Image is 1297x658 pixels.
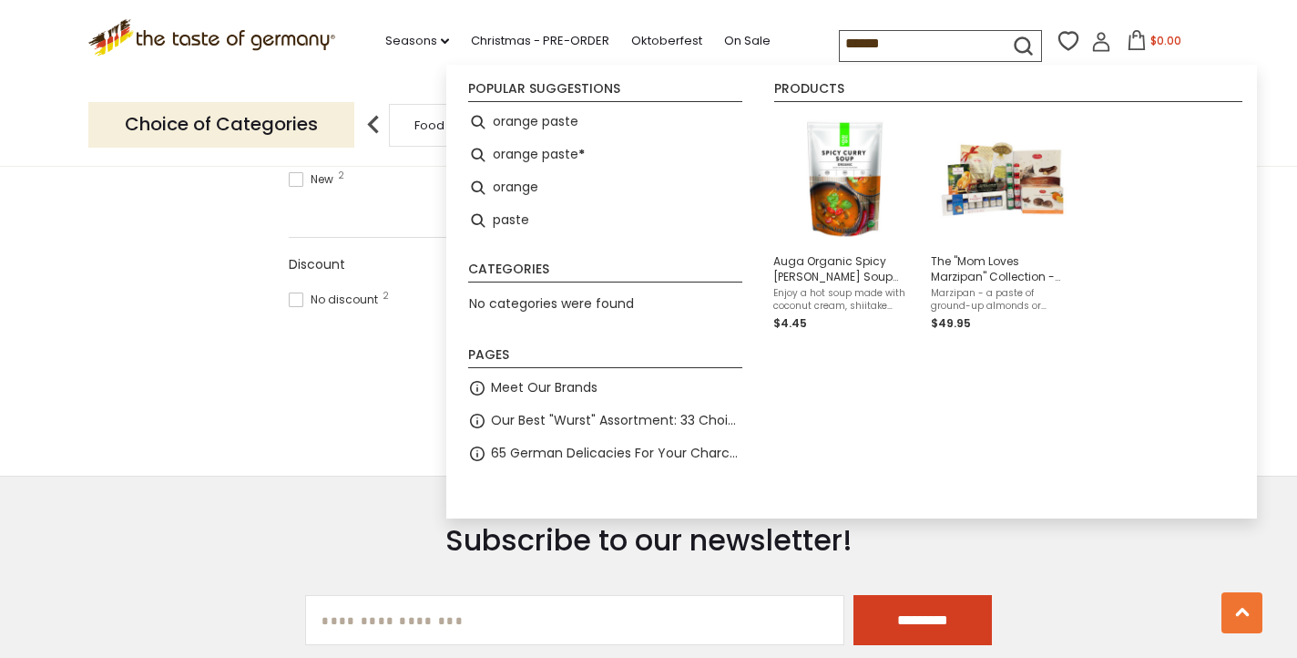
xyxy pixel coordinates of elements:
a: Auga Organic Spicy Curry Soup PouchAuga Organic Spicy [PERSON_NAME] Soup Pouch, 14.1 oz.Enjoy a h... [773,113,916,333]
li: orange [461,171,750,204]
img: previous arrow [355,107,392,143]
span: 2 [383,292,389,301]
li: Our Best "Wurst" Assortment: 33 Choices For The Grillabend [461,405,750,437]
a: Meet Our Brands [491,377,597,398]
img: Mom Loves Marzipan [936,113,1068,245]
li: 65 German Delicacies For Your Charcuterie Board [461,437,750,470]
span: $49.95 [931,315,971,331]
h3: Subscribe to our newsletter! [305,522,991,559]
li: Categories [468,262,742,283]
a: Food By Category [414,118,520,132]
span: No discount [289,292,383,308]
li: paste [461,204,750,237]
li: orange paste [461,106,750,139]
span: The "Mom Loves Marzipan" Collection - SPECIAL PRICE [931,253,1074,284]
p: Choice of Categories [88,102,354,147]
button: $0.00 [1115,30,1192,57]
a: Mom Loves MarzipanThe "Mom Loves Marzipan" Collection - SPECIAL PRICEMarzipan - a paste of ground... [931,113,1074,333]
a: 65 German Delicacies For Your Charcuterie Board [491,443,742,464]
span: New [289,171,339,188]
span: $4.45 [773,315,807,331]
a: Christmas - PRE-ORDER [471,31,609,51]
a: Seasons [385,31,449,51]
span: No categories were found [469,294,634,313]
li: Popular suggestions [468,82,742,102]
span: Discount [289,255,345,274]
li: Auga Organic Spicy Curry Soup Pouch, 14.1 oz. [766,106,924,340]
div: Instant Search Results [446,65,1257,519]
span: Marzipan - a paste of ground-up almonds or pistachios, sugar and rose water, covered by milk or d... [931,287,1074,313]
a: Oktoberfest [631,31,702,51]
a: On Sale [724,31,771,51]
li: The "Mom Loves Marzipan" Collection - SPECIAL PRICE [924,106,1081,340]
span: Auga Organic Spicy [PERSON_NAME] Soup Pouch, 14.1 oz. [773,253,916,284]
img: Auga Organic Spicy Curry Soup Pouch [779,113,911,245]
li: Pages [468,348,742,368]
a: Our Best "Wurst" Assortment: 33 Choices For The Grillabend [491,410,742,431]
span: $0.00 [1150,33,1181,48]
li: Meet Our Brands [461,372,750,405]
span: 2 [338,171,344,180]
li: orange paste* [461,139,750,171]
li: Products [774,82,1242,102]
span: Enjoy a hot soup made with coconut cream, shiitake mushroomsm bamboo shoots, and [PERSON_NAME], p... [773,287,916,313]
